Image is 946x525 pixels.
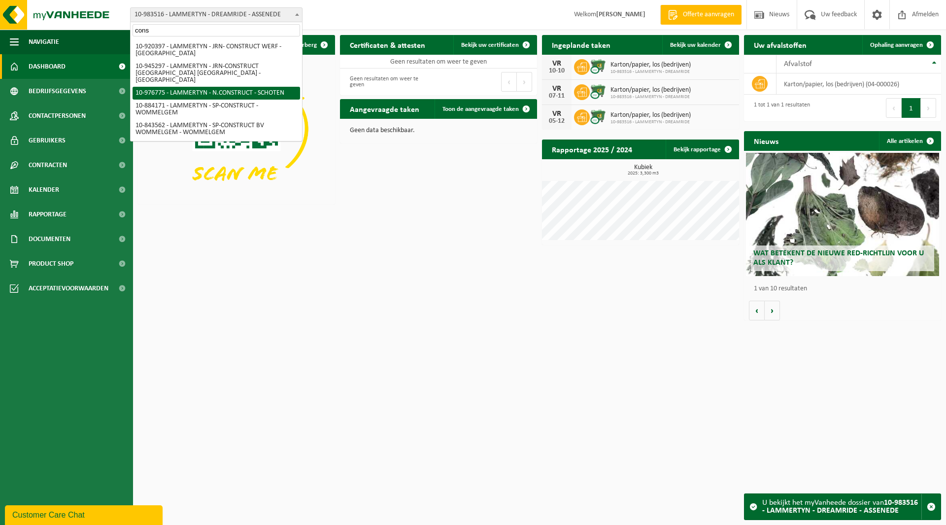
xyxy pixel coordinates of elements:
h2: Aangevraagde taken [340,99,429,118]
div: VR [547,110,567,118]
span: 10-983516 - LAMMERTYN - DREAMRIDE [610,69,691,75]
td: karton/papier, los (bedrijven) (04-000026) [777,73,941,95]
span: Contactpersonen [29,104,86,128]
span: Documenten [29,227,70,251]
span: Bekijk uw kalender [670,42,721,48]
span: 10-983516 - LAMMERTYN - DREAMRIDE [610,94,691,100]
span: Toon de aangevraagde taken [442,106,519,112]
a: Toon de aangevraagde taken [435,99,536,119]
button: Previous [886,98,902,118]
h2: Nieuws [744,131,788,150]
span: Bekijk uw certificaten [461,42,519,48]
p: 1 van 10 resultaten [754,285,936,292]
h2: Certificaten & attesten [340,35,435,54]
div: VR [547,85,567,93]
span: Kalender [29,177,59,202]
a: Ophaling aanvragen [862,35,940,55]
a: Bekijk uw certificaten [453,35,536,55]
button: Next [921,98,936,118]
h2: Uw afvalstoffen [744,35,816,54]
span: Bedrijfsgegevens [29,79,86,104]
span: Karton/papier, los (bedrijven) [610,86,691,94]
td: Geen resultaten om weer te geven [340,55,537,69]
span: 10-983516 - LAMMERTYN - DREAMRIDE - ASSENEDE [131,8,302,22]
div: 1 tot 1 van 1 resultaten [749,97,810,119]
strong: 10-983516 - LAMMERTYN - DREAMRIDE - ASSENEDE [762,499,918,515]
div: 05-12 [547,118,567,125]
h2: Rapportage 2025 / 2024 [542,140,642,159]
span: Karton/papier, los (bedrijven) [610,61,691,69]
a: Bekijk uw kalender [662,35,738,55]
span: 10-983516 - LAMMERTYN - DREAMRIDE - ASSENEDE [130,7,303,22]
span: 2025: 3,300 m3 [547,171,739,176]
h3: Kubiek [547,164,739,176]
span: Product Shop [29,251,73,276]
a: Bekijk rapportage [666,140,738,159]
div: VR [547,60,567,68]
span: Gebruikers [29,128,66,153]
span: Afvalstof [784,60,812,68]
button: Volgende [765,301,780,320]
span: Ophaling aanvragen [870,42,923,48]
li: 10-920397 - LAMMERTYN - JRN- CONSTRUCT WERF - [GEOGRAPHIC_DATA] [133,40,300,60]
h2: Ingeplande taken [542,35,620,54]
li: 10-945297 - LAMMERTYN - JRN-CONSTRUCT [GEOGRAPHIC_DATA] [GEOGRAPHIC_DATA] - [GEOGRAPHIC_DATA] [133,60,300,87]
span: Wat betekent de nieuwe RED-richtlijn voor u als klant? [753,249,924,267]
a: Alle artikelen [879,131,940,151]
button: Vorige [749,301,765,320]
span: Navigatie [29,30,59,54]
li: 10-884171 - LAMMERTYN - SP-CONSTRUCT - WOMMELGEM [133,100,300,119]
span: Rapportage [29,202,67,227]
div: Geen resultaten om weer te geven [345,71,434,93]
p: Geen data beschikbaar. [350,127,527,134]
button: Verberg [287,35,334,55]
button: Next [517,72,532,92]
a: Wat betekent de nieuwe RED-richtlijn voor u als klant? [746,153,939,276]
li: 10-843562 - LAMMERTYN - SP-CONSTRUCT BV WOMMELGEM - WOMMELGEM [133,119,300,139]
span: Acceptatievoorwaarden [29,276,108,301]
span: Contracten [29,153,67,177]
span: Offerte aanvragen [680,10,737,20]
span: 10-983516 - LAMMERTYN - DREAMRIDE [610,119,691,125]
li: 10-976775 - LAMMERTYN - N.CONSTRUCT - SCHOTEN [133,87,300,100]
div: U bekijkt het myVanheede dossier van [762,494,921,520]
span: Verberg [295,42,317,48]
span: Dashboard [29,54,66,79]
img: WB-0660-CU [590,58,607,74]
a: Offerte aanvragen [660,5,742,25]
button: Previous [501,72,517,92]
strong: [PERSON_NAME] [596,11,645,18]
iframe: chat widget [5,503,165,525]
img: WB-0660-CU [590,83,607,100]
img: WB-0660-CU [590,108,607,125]
span: Karton/papier, los (bedrijven) [610,111,691,119]
div: 07-11 [547,93,567,100]
button: 1 [902,98,921,118]
div: 10-10 [547,68,567,74]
